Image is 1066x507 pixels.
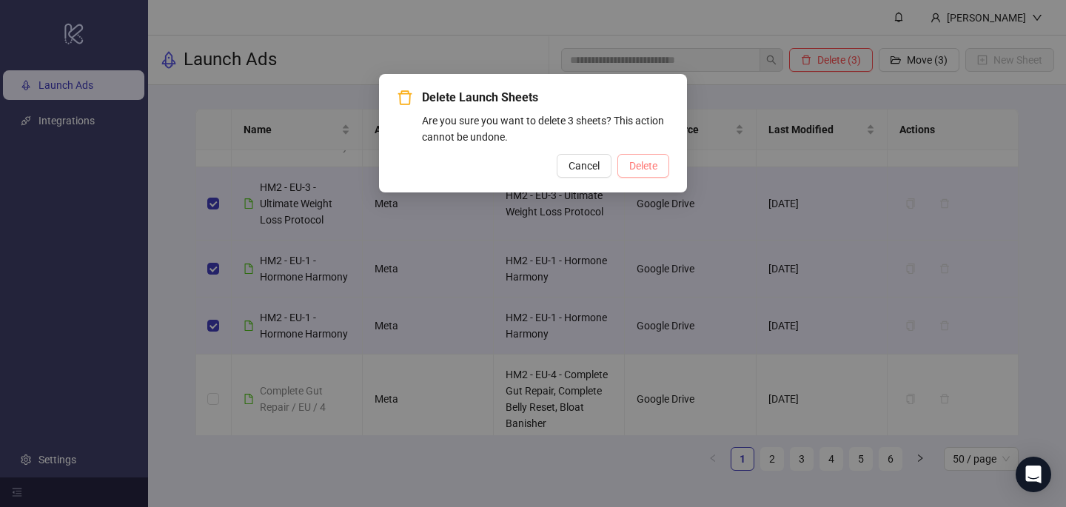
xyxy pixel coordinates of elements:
span: delete [397,90,413,106]
span: Delete [629,160,657,172]
button: Cancel [557,154,611,178]
div: Are you sure you want to delete 3 sheets? This action cannot be undone. [422,113,669,145]
button: Delete [617,154,669,178]
span: Delete Launch Sheets [422,89,669,107]
div: Open Intercom Messenger [1016,457,1051,492]
span: Cancel [569,160,600,172]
